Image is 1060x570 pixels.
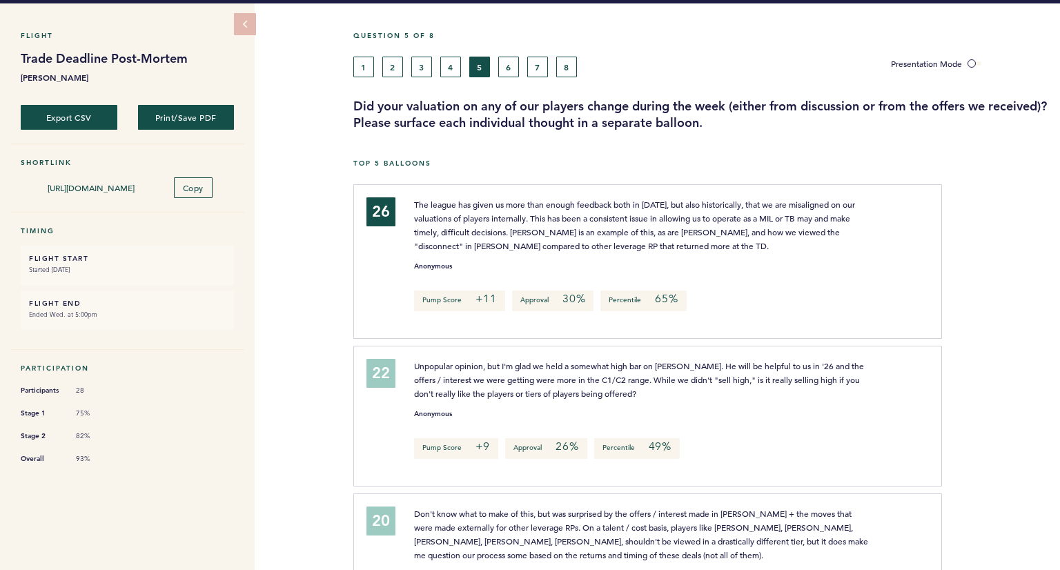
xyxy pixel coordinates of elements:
[138,105,235,130] button: Print/Save PDF
[21,226,234,235] h5: Timing
[21,429,62,443] span: Stage 2
[21,50,234,67] h1: Trade Deadline Post-Mortem
[21,406,62,420] span: Stage 1
[649,440,671,453] em: 49%
[414,360,866,399] span: Unpopular opinion, but I'm glad we held a somewhat high bar on [PERSON_NAME]. He will be helpful ...
[414,263,452,270] small: Anonymous
[21,452,62,466] span: Overall
[527,57,548,77] button: 7
[21,105,117,130] button: Export CSV
[174,177,213,198] button: Copy
[29,263,226,277] small: Started [DATE]
[353,31,1050,40] h5: Question 5 of 8
[414,411,452,417] small: Anonymous
[353,57,374,77] button: 1
[505,438,587,459] p: Approval
[891,58,962,69] span: Presentation Mode
[414,508,870,560] span: Don't know what to make of this, but was surprised by the offers / interest made in [PERSON_NAME]...
[353,98,1050,131] h3: Did your valuation on any of our players change during the week (either from discussion or from t...
[562,292,585,306] em: 30%
[411,57,432,77] button: 3
[366,507,395,535] div: 20
[21,364,234,373] h5: Participation
[475,440,491,453] em: +9
[414,291,505,311] p: Pump Score
[475,292,497,306] em: +11
[76,431,117,441] span: 82%
[76,386,117,395] span: 28
[414,199,857,251] span: The league has given us more than enough feedback both in [DATE], but also historically, that we ...
[382,57,403,77] button: 2
[556,57,577,77] button: 8
[556,440,578,453] em: 26%
[655,292,678,306] em: 65%
[366,197,395,226] div: 26
[29,299,226,308] h6: FLIGHT END
[29,308,226,322] small: Ended Wed. at 5:00pm
[76,454,117,464] span: 93%
[183,182,204,193] span: Copy
[469,57,490,77] button: 5
[512,291,593,311] p: Approval
[21,70,234,84] b: [PERSON_NAME]
[366,359,395,388] div: 22
[353,159,1050,168] h5: Top 5 Balloons
[414,438,499,459] p: Pump Score
[29,254,226,263] h6: FLIGHT START
[594,438,680,459] p: Percentile
[21,31,234,40] h5: Flight
[600,291,686,311] p: Percentile
[76,409,117,418] span: 75%
[498,57,519,77] button: 6
[440,57,461,77] button: 4
[21,384,62,397] span: Participants
[21,158,234,167] h5: Shortlink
